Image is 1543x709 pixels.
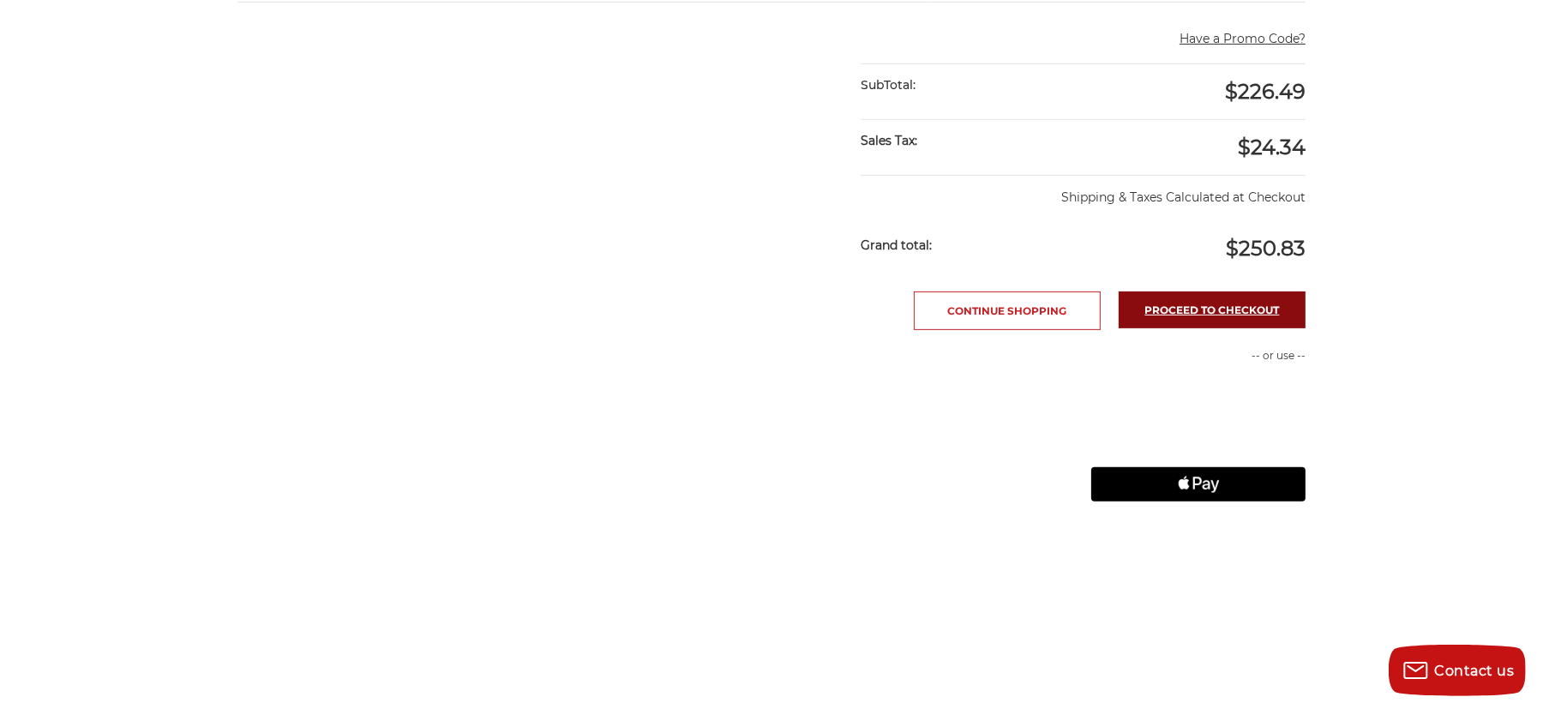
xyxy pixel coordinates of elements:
[1180,30,1306,48] button: Have a Promo Code?
[861,64,1084,106] div: SubTotal:
[1225,79,1306,104] span: $226.49
[861,133,917,148] strong: Sales Tax:
[1435,663,1515,679] span: Contact us
[1091,382,1306,416] iframe: PayPal-paypal
[1226,236,1306,261] span: $250.83
[1091,348,1306,364] p: -- or use --
[861,237,932,253] strong: Grand total:
[1119,291,1306,328] a: Proceed to checkout
[1091,424,1306,459] iframe: PayPal-paylater
[914,291,1101,330] a: Continue Shopping
[1238,135,1306,159] span: $24.34
[861,175,1306,207] p: Shipping & Taxes Calculated at Checkout
[1389,645,1526,696] button: Contact us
